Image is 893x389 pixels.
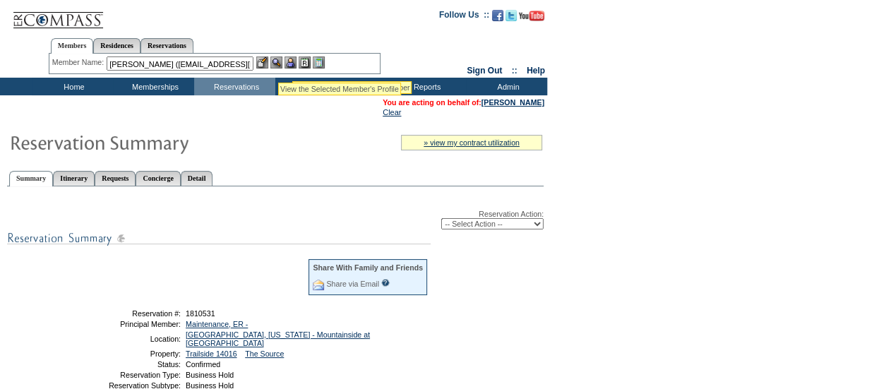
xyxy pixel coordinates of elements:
[186,309,215,318] span: 1810531
[140,38,193,53] a: Reservations
[186,349,236,358] a: Trailside 14016
[80,330,181,347] td: Location:
[275,78,385,95] td: Vacation Collection
[492,10,503,21] img: Become our fan on Facebook
[299,56,311,68] img: Reservations
[385,78,466,95] td: Reports
[186,320,248,328] a: Maintenance, ER -
[381,279,390,287] input: What is this?
[519,11,544,21] img: Subscribe to our YouTube Channel
[256,56,268,68] img: b_edit.gif
[113,78,194,95] td: Memberships
[80,371,181,379] td: Reservation Type:
[186,360,220,369] span: Confirmed
[313,56,325,68] img: b_calculator.gif
[52,56,107,68] div: Member Name:
[7,210,544,229] div: Reservation Action:
[519,14,544,23] a: Subscribe to our YouTube Channel
[512,66,517,76] span: ::
[186,371,234,379] span: Business Hold
[80,320,181,328] td: Principal Member:
[466,78,547,95] td: Admin
[439,8,489,25] td: Follow Us ::
[93,38,140,53] a: Residences
[9,128,292,156] img: Reservaton Summary
[505,14,517,23] a: Follow us on Twitter
[51,38,94,54] a: Members
[383,98,544,107] font: You are acting on behalf of:
[9,171,53,186] a: Summary
[326,280,379,288] a: Share via Email
[280,85,399,93] div: View the Selected Member's Profile
[481,98,544,107] a: [PERSON_NAME]
[186,330,370,347] a: [GEOGRAPHIC_DATA], [US_STATE] - Mountainside at [GEOGRAPHIC_DATA]
[136,171,180,186] a: Concierge
[80,309,181,318] td: Reservation #:
[383,108,401,116] a: Clear
[245,349,284,358] a: The Source
[270,56,282,68] img: View
[467,66,502,76] a: Sign Out
[505,10,517,21] img: Follow us on Twitter
[32,78,113,95] td: Home
[95,171,136,186] a: Requests
[80,349,181,358] td: Property:
[7,229,431,247] img: subTtlResSummary.gif
[284,56,296,68] img: Impersonate
[313,263,423,272] div: Share With Family and Friends
[53,171,95,186] a: Itinerary
[181,171,213,186] a: Detail
[194,78,275,95] td: Reservations
[492,14,503,23] a: Become our fan on Facebook
[424,138,520,147] a: » view my contract utilization
[527,66,545,76] a: Help
[80,360,181,369] td: Status:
